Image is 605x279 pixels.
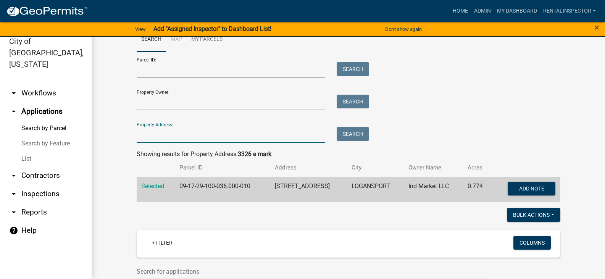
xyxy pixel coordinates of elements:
div: Showing results for Property Address: [137,150,560,159]
td: 09-17-29-100-036.000-010 [175,177,271,202]
th: Owner Name [404,159,463,177]
th: Acres [463,159,492,177]
a: View [132,23,149,35]
button: Close [594,23,599,32]
td: LOGANSPORT [347,177,404,202]
a: + Filter [146,236,179,250]
td: [STREET_ADDRESS] [270,177,347,202]
button: Columns [513,236,551,250]
strong: Add "Assigned Inspector" to Dashboard List! [153,25,271,32]
button: Search [337,127,369,141]
button: Search [337,62,369,76]
i: arrow_drop_up [9,107,18,116]
button: Search [337,95,369,108]
a: My Parcels [187,27,227,52]
i: arrow_drop_down [9,208,18,217]
th: Parcel ID [175,159,271,177]
a: My Dashboard [494,4,540,18]
i: arrow_drop_down [9,189,18,198]
i: arrow_drop_down [9,89,18,98]
a: Home [450,4,471,18]
button: Add Note [508,182,555,195]
i: arrow_drop_down [9,171,18,180]
span: × [594,22,599,33]
span: Add Note [519,185,544,191]
td: Ind Market LLC [404,177,463,202]
button: Don't show again [382,23,425,35]
th: City [347,159,404,177]
button: Bulk Actions [507,208,560,222]
th: Address [270,159,347,177]
td: 0.774 [463,177,492,202]
strong: 3326 e mark [238,150,271,158]
a: Admin [471,4,494,18]
a: Selected [141,182,164,190]
a: Search [137,27,166,52]
a: rentalinspector [540,4,599,18]
i: help [9,226,18,235]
